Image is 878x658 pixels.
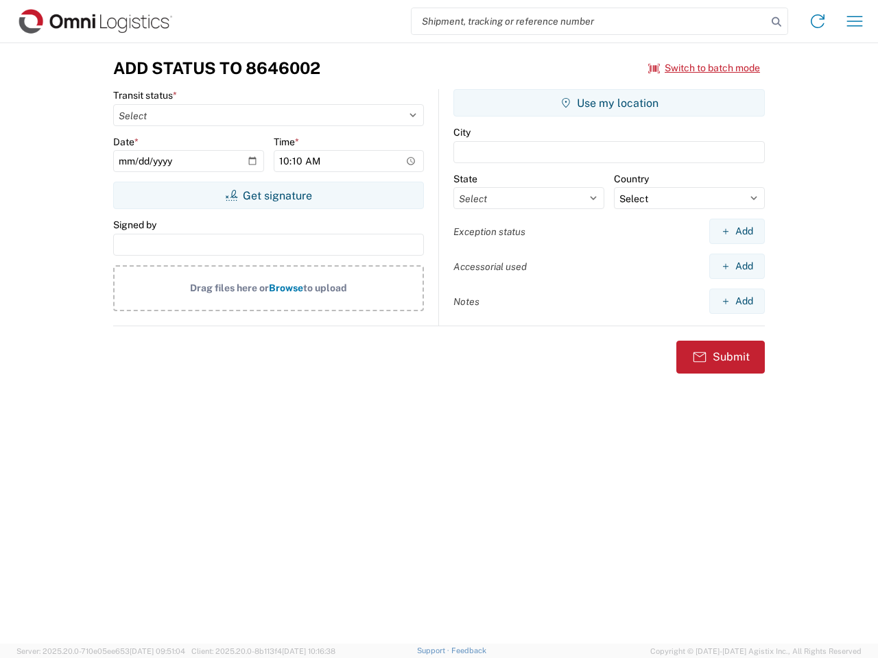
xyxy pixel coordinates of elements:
[453,226,525,238] label: Exception status
[709,289,765,314] button: Add
[453,295,479,308] label: Notes
[113,136,139,148] label: Date
[282,647,335,655] span: [DATE] 10:16:38
[130,647,185,655] span: [DATE] 09:51:04
[113,182,424,209] button: Get signature
[269,282,303,293] span: Browse
[453,126,471,138] label: City
[303,282,347,293] span: to upload
[113,219,156,231] label: Signed by
[709,254,765,279] button: Add
[274,136,299,148] label: Time
[113,89,177,101] label: Transit status
[614,173,649,185] label: Country
[113,58,320,78] h3: Add Status to 8646002
[190,282,269,293] span: Drag files here or
[16,647,185,655] span: Server: 2025.20.0-710e05ee653
[451,646,486,655] a: Feedback
[453,173,477,185] label: State
[453,260,527,273] label: Accessorial used
[650,645,862,657] span: Copyright © [DATE]-[DATE] Agistix Inc., All Rights Reserved
[709,219,765,244] button: Add
[191,647,335,655] span: Client: 2025.20.0-8b113f4
[676,341,765,374] button: Submit
[453,89,765,117] button: Use my location
[648,57,760,80] button: Switch to batch mode
[417,646,451,655] a: Support
[412,8,767,34] input: Shipment, tracking or reference number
